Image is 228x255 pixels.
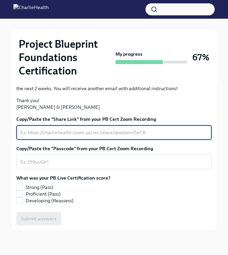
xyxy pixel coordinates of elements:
img: CharlieHealth [13,4,49,15]
h3: 67% [192,51,209,63]
strong: My progress [115,51,142,57]
span: Strong (Pass) [26,184,53,191]
h2: Project Blueprint Foundations Certification [19,37,113,77]
span: Developing (Reassess) [26,197,74,204]
p: Thank you! [PERSON_NAME] & [PERSON_NAME] [16,97,212,110]
label: Copy/Paste the "Share Link" from your PB Cert Zoom Recording [16,116,212,122]
span: Proficient (Pass) [26,191,61,197]
label: Copy/Paste the "Passcode" from your PB Cert Zoom Recording [16,145,212,152]
label: What was your PB Live Certification score? [16,175,111,181]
